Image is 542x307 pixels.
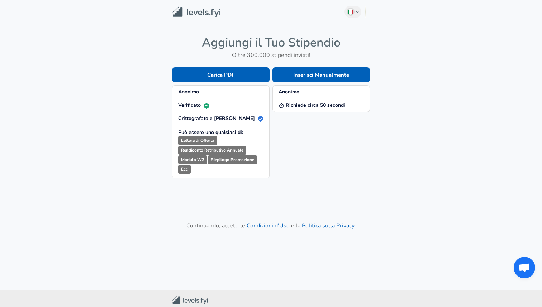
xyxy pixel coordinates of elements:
[208,155,257,164] small: Riepilogo Promozione
[178,136,217,145] small: Lettera di Offerta
[178,115,263,122] strong: Crittografato e [PERSON_NAME]
[172,6,220,18] img: Levels.fyi
[279,102,345,109] strong: Richiede circa 50 secondi
[272,67,370,82] button: Inserisci Manualmente
[178,165,191,174] small: Ecc
[348,9,353,15] img: Italian
[302,222,354,230] a: Politica sulla Privacy
[178,129,243,136] strong: Può essere uno qualsiasi di:
[247,222,290,230] a: Condizioni d'Uso
[172,67,270,82] button: Carica PDF
[279,88,299,95] strong: Anonimo
[172,296,208,304] img: Comunità Levels.fyi
[344,6,362,18] button: Italian
[178,155,207,164] small: Modulo W2
[178,88,199,95] strong: Anonimo
[178,146,246,155] small: Rendiconto Retributivo Annuale
[178,102,209,109] strong: Verificato
[172,50,370,60] h6: Oltre 300.000 stipendi inviati!
[514,257,535,278] div: Aprire la chat
[172,35,370,50] h4: Aggiungi il Tuo Stipendio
